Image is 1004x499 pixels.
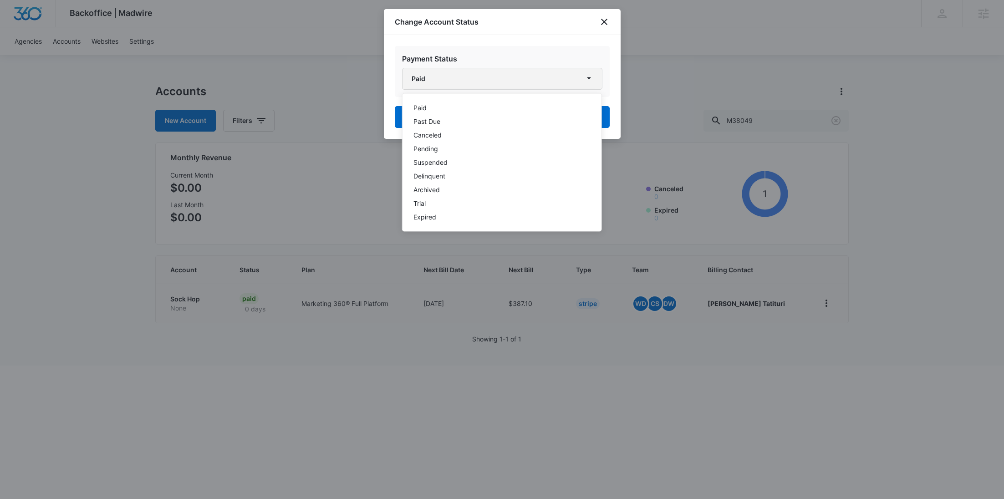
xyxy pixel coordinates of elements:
[413,173,579,179] div: Delinquent
[402,156,601,169] button: Suspended
[413,118,579,125] div: Past Due
[395,16,479,27] h1: Change Account Status
[402,183,601,197] button: Archived
[402,197,601,210] button: Trial
[599,16,610,27] button: close
[413,159,579,166] div: Suspended
[413,132,579,138] div: Canceled
[395,106,610,128] button: Update Status
[402,115,601,128] button: Past Due
[402,210,601,224] button: Expired
[402,53,602,64] h2: Payment Status
[413,200,579,207] div: Trial
[413,105,579,111] div: Paid
[402,128,601,142] button: Canceled
[402,169,601,183] button: Delinquent
[402,68,602,90] button: Paid
[402,101,601,115] button: Paid
[413,214,579,220] div: Expired
[413,146,579,152] div: Pending
[402,142,601,156] button: Pending
[413,187,579,193] div: Archived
